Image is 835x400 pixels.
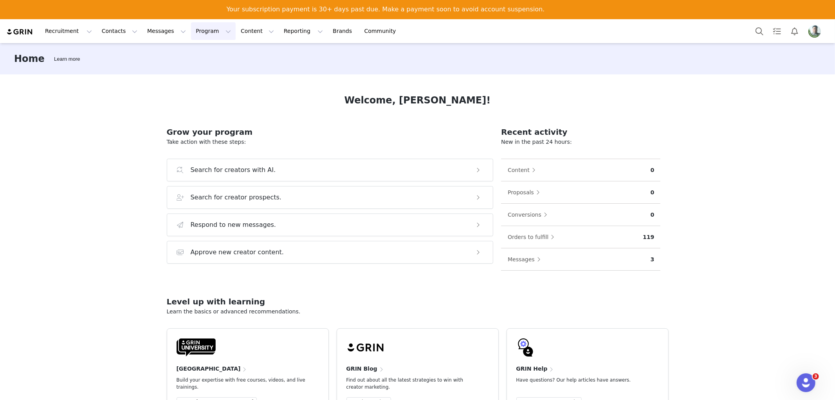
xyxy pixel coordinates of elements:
[516,376,646,384] p: Have questions? Our help articles have answers.
[167,214,494,236] button: Respond to new messages.
[651,188,655,197] p: 0
[142,22,191,40] button: Messages
[191,193,282,202] h3: Search for creator prospects.
[797,373,815,392] iframe: Intercom live chat
[167,138,494,146] p: Take action with these steps:
[167,186,494,209] button: Search for creator prospects.
[167,296,669,308] h2: Level up with learning
[167,241,494,264] button: Approve new creator content.
[167,308,669,316] p: Learn the basics or advanced recommendations.
[344,93,491,107] h1: Welcome, [PERSON_NAME]!
[516,338,535,357] img: GRIN-help-icon.svg
[14,52,45,66] h3: Home
[191,22,236,40] button: Program
[40,22,97,40] button: Recruitment
[97,22,142,40] button: Contacts
[191,165,276,175] h3: Search for creators with AI.
[360,22,404,40] a: Community
[768,22,786,40] a: Tasks
[346,338,386,357] img: grin-logo-black.svg
[346,365,377,373] h4: GRIN Blog
[328,22,359,40] a: Brands
[501,138,660,146] p: New in the past 24 hours:
[507,164,539,176] button: Content
[191,220,276,230] h3: Respond to new messages.
[651,211,655,219] p: 0
[279,22,328,40] button: Reporting
[191,248,284,257] h3: Approve new creator content.
[227,18,275,27] a: View Invoices
[227,5,545,13] div: Your subscription payment is 30+ days past due. Make a payment soon to avoid account suspension.
[751,22,768,40] button: Search
[651,255,655,264] p: 3
[177,365,241,373] h4: [GEOGRAPHIC_DATA]
[516,365,548,373] h4: GRIN Help
[177,338,216,357] img: GRIN-University-Logo-Black.svg
[643,233,654,241] p: 119
[52,55,81,63] div: Tooltip anchor
[507,231,558,243] button: Orders to fulfill
[786,22,803,40] button: Notifications
[507,208,551,221] button: Conversions
[808,25,821,38] img: d47a82e7-ad4d-4d84-a219-0cd4b4407bbf.jpg
[167,159,494,181] button: Search for creators with AI.
[804,25,829,38] button: Profile
[507,186,544,199] button: Proposals
[236,22,279,40] button: Content
[346,376,476,391] p: Find out about all the latest strategies to win with creator marketing.
[501,126,660,138] h2: Recent activity
[6,28,34,36] img: grin logo
[167,126,494,138] h2: Grow your program
[507,253,545,266] button: Messages
[813,373,819,380] span: 3
[651,166,655,174] p: 0
[177,376,307,391] p: Build your expertise with free courses, videos, and live trainings.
